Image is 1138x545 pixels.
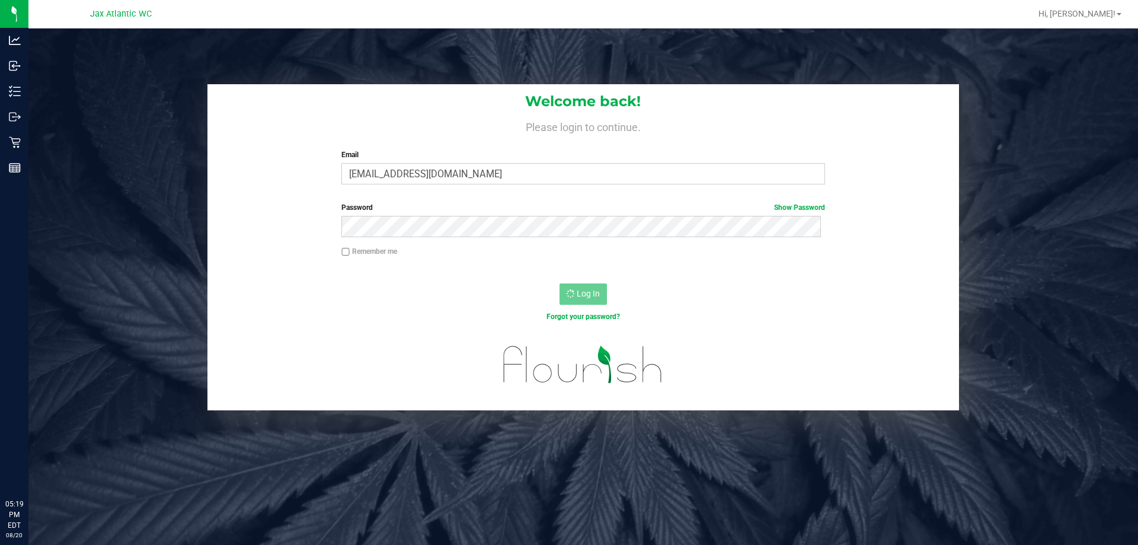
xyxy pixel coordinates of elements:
[5,531,23,540] p: 08/20
[489,334,677,395] img: flourish_logo.svg
[9,60,21,72] inline-svg: Inbound
[207,94,959,109] h1: Welcome back!
[9,136,21,148] inline-svg: Retail
[9,111,21,123] inline-svg: Outbound
[341,149,824,160] label: Email
[1038,9,1115,18] span: Hi, [PERSON_NAME]!
[9,162,21,174] inline-svg: Reports
[341,203,373,212] span: Password
[560,283,607,305] button: Log In
[5,499,23,531] p: 05:19 PM EDT
[774,203,825,212] a: Show Password
[207,119,959,133] h4: Please login to continue.
[341,248,350,256] input: Remember me
[9,34,21,46] inline-svg: Analytics
[546,313,620,321] a: Forgot your password?
[341,246,397,257] label: Remember me
[9,85,21,97] inline-svg: Inventory
[577,289,600,298] span: Log In
[90,9,152,19] span: Jax Atlantic WC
